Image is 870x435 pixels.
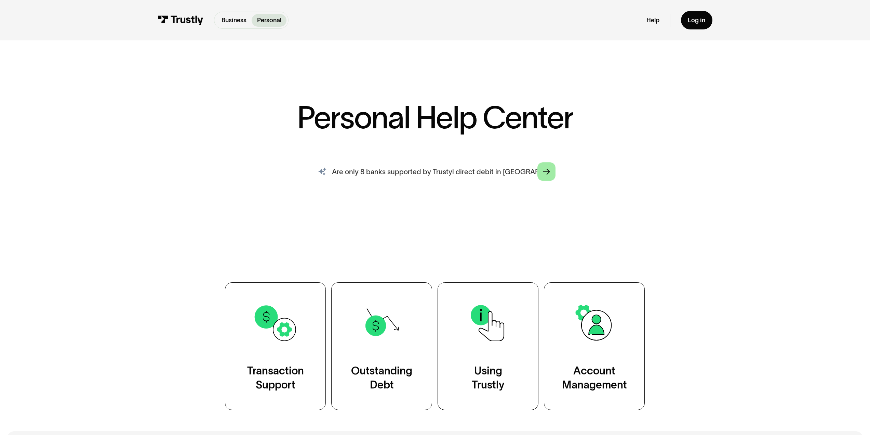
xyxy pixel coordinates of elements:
a: Personal [252,14,286,27]
img: Trustly Logo [158,15,203,25]
a: TransactionSupport [225,282,326,410]
a: AccountManagement [544,282,645,410]
p: Personal [257,16,281,25]
a: Help [646,16,659,24]
h1: Personal Help Center [297,102,573,133]
div: Account Management [562,364,627,392]
a: OutstandingDebt [331,282,432,410]
div: Using Trustly [472,364,504,392]
a: Log in [681,11,712,29]
form: Search [307,157,563,185]
div: Transaction Support [247,364,304,392]
input: search [307,157,563,185]
div: Outstanding Debt [351,364,412,392]
a: UsingTrustly [438,282,538,410]
a: Business [216,14,252,27]
div: Log in [688,16,705,24]
p: Business [222,16,246,25]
